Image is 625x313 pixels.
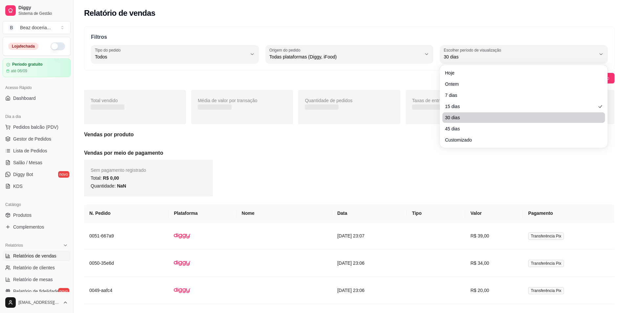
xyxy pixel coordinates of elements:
span: [EMAIL_ADDRESS][DOMAIN_NAME] [18,300,60,305]
td: 0049-aafc4 [84,277,168,304]
img: diggy [174,282,190,299]
span: Total vendido [91,98,118,103]
span: Todos [95,54,247,60]
div: Beaz doceria ... [20,24,51,31]
div: Catálogo [3,199,71,210]
span: Diggy Bot [13,171,33,178]
span: Sem pagamento registrado [91,168,146,173]
span: KDS [13,183,23,190]
th: Plataforma [168,204,236,222]
div: Acesso Rápido [3,82,71,93]
td: R$ 20,00 [465,277,523,304]
span: B [8,24,15,31]
span: Dashboard [13,95,36,101]
span: Relatórios [5,243,23,248]
td: R$ 34,00 [465,250,523,277]
span: Sistema de Gestão [18,11,68,16]
article: até 06/09 [11,68,27,74]
span: Gestor de Pedidos [13,136,51,142]
span: Transferência Pix [528,260,564,267]
label: Escolher período de visualização [444,47,503,53]
label: Tipo do pedido [95,47,123,53]
span: Relatórios de vendas [13,253,56,259]
p: Filtros [91,33,608,41]
th: Data [332,204,407,222]
span: Diggy [18,5,68,11]
span: Transferência Pix [528,287,564,294]
span: Complementos [13,224,44,230]
span: Total: [91,175,119,181]
span: Ontem [445,81,596,87]
h5: Vendas por meio de pagamento [84,149,614,157]
th: Tipo [407,204,465,222]
span: Salão / Mesas [13,159,42,166]
span: Lista de Pedidos [13,147,47,154]
span: Relatório de clientes [13,264,55,271]
span: Transferência Pix [528,233,564,240]
img: diggy [174,255,190,271]
td: [DATE] 23:06 [332,277,407,304]
label: Origem do pedido [269,47,302,53]
span: R$ 0,00 [103,175,119,181]
th: Nome [236,204,332,222]
span: NaN [117,183,126,189]
button: Alterar Status [51,42,65,50]
th: Valor [465,204,523,222]
div: Dia a dia [3,111,71,122]
th: N. Pedido [84,204,168,222]
span: 30 dias [444,54,596,60]
span: Relatório de fidelidade [13,288,59,295]
span: Taxas de entrega [412,98,447,103]
td: [DATE] 23:06 [332,250,407,277]
td: [DATE] 23:07 [332,222,407,250]
td: 0051-667a9 [84,222,168,250]
span: 15 dias [445,103,596,110]
span: 30 dias [445,114,596,121]
span: 7 dias [445,92,596,99]
h5: Vendas por produto [84,131,614,139]
span: Customizado [445,137,596,143]
span: Média de valor por transação [198,98,257,103]
span: Produtos [13,212,32,218]
th: Pagamento [523,204,614,222]
td: R$ 39,00 [465,222,523,250]
article: Período gratuito [12,62,43,67]
span: Pedidos balcão (PDV) [13,124,58,130]
img: diggy [174,228,190,244]
span: 45 dias [445,125,596,132]
span: Todas plataformas (Diggy, iFood) [269,54,421,60]
span: Relatório de mesas [13,276,53,283]
div: Loja fechada [8,43,38,50]
span: Hoje [445,70,596,76]
button: Select a team [3,21,71,34]
h2: Relatório de vendas [84,8,155,18]
td: 0050-35e6d [84,250,168,277]
span: Quantidade: [91,183,126,189]
span: Quantidade de pedidos [305,98,352,103]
